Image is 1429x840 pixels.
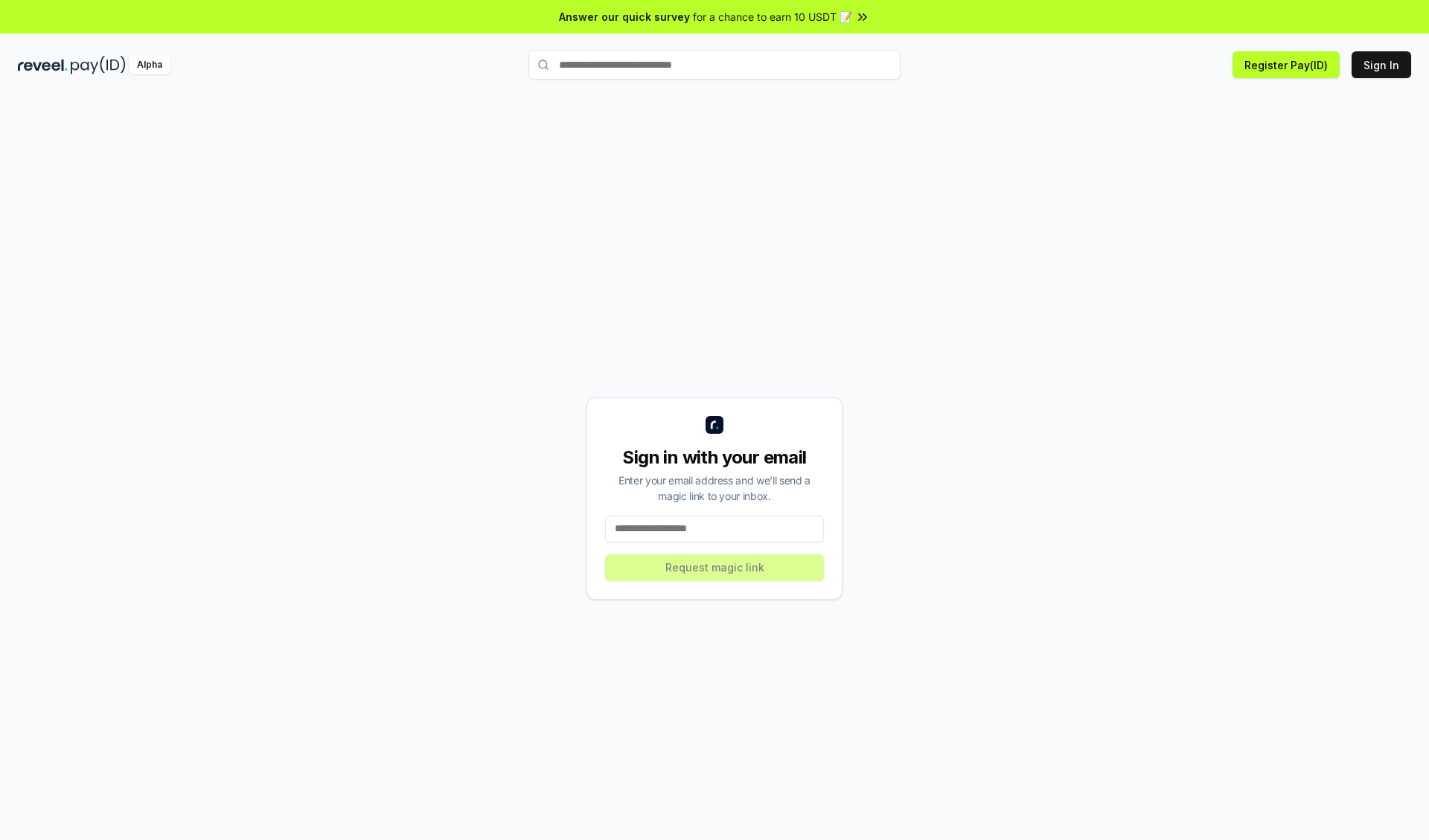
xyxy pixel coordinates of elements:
img: pay_id [71,56,126,74]
div: Alpha [129,56,170,74]
div: Enter your email address and we’ll send a magic link to your inbox. [605,472,824,504]
div: Sign in with your email [605,446,824,469]
span: Answer our quick survey [559,9,690,25]
img: reveel_dark [18,56,68,74]
button: Sign In [1352,51,1411,78]
button: Register Pay(ID) [1233,51,1340,78]
img: logo_small [706,416,723,434]
span: for a chance to earn 10 USDT 📝 [693,9,852,25]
